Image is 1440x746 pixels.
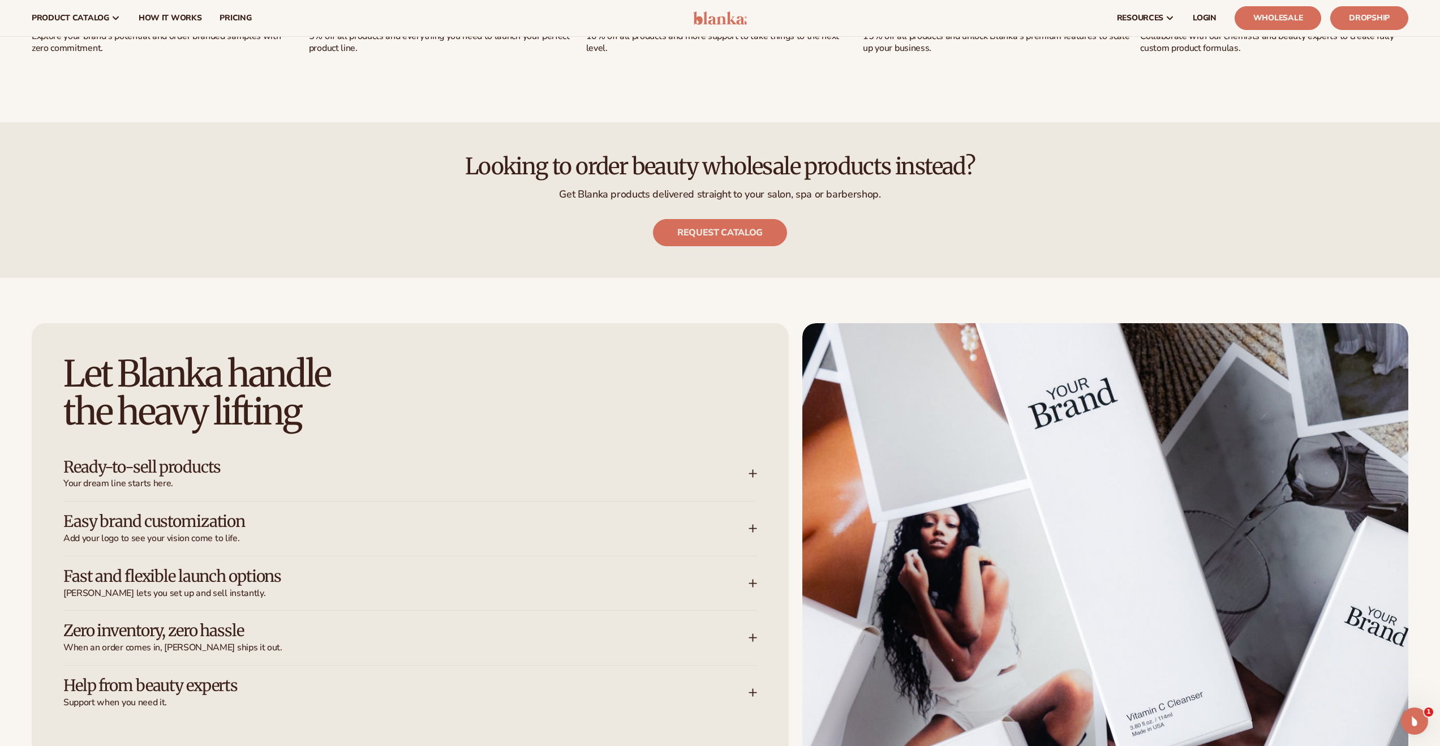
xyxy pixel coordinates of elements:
p: 5% off all products and everything you need to launch your perfect product line. [309,31,577,54]
span: [PERSON_NAME] lets you set up and sell instantly. [63,588,749,599]
span: How It Works [139,14,202,23]
span: resources [1117,14,1163,23]
a: Dropship [1330,6,1408,30]
span: 1 [1424,708,1433,717]
iframe: Intercom live chat [1401,708,1428,735]
span: LOGIN [1193,14,1217,23]
a: Wholesale [1235,6,1321,30]
img: logo [693,11,747,25]
p: 15% off all products and unlock Blanka's premium features to scale up your business. [863,31,1131,54]
span: pricing [220,14,251,23]
h3: Easy brand customization [63,513,715,530]
p: Explore your brand’s potential and order branded samples with zero commitment. [32,31,300,54]
span: Add your logo to see your vision come to life. [63,533,749,545]
h3: Zero inventory, zero hassle [63,622,715,640]
p: Get Blanka products delivered straight to your salon, spa or barbershop. [32,188,1408,201]
p: 10% off all products and more support to take things to the next level. [586,31,854,54]
h3: Help from beauty experts [63,677,715,694]
h2: Looking to order beauty wholesale products instead? [32,154,1408,179]
span: Your dream line starts here. [63,478,749,490]
p: Collaborate with our chemists and beauty experts to create fully custom product formulas. [1140,31,1408,54]
a: Request catalog [653,219,787,246]
h2: Let Blanka handle the heavy lifting [63,355,757,431]
span: product catalog [32,14,109,23]
h3: Ready-to-sell products [63,458,715,476]
h3: Fast and flexible launch options [63,568,715,585]
span: Support when you need it. [63,697,749,709]
span: When an order comes in, [PERSON_NAME] ships it out. [63,642,749,654]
